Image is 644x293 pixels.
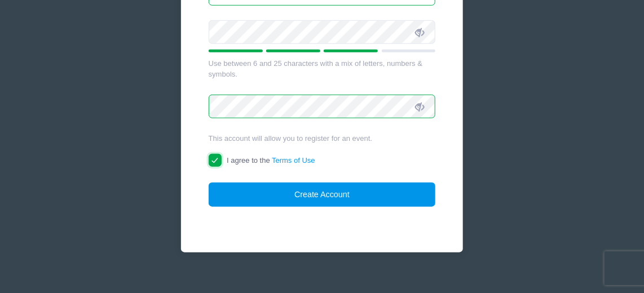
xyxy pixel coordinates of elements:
[227,156,315,165] span: I agree to the
[209,183,436,207] button: Create Account
[209,154,222,167] input: I agree to theTerms of Use
[209,58,436,80] div: Use between 6 and 25 characters with a mix of letters, numbers & symbols.
[272,156,315,165] a: Terms of Use
[209,133,436,144] div: This account will allow you to register for an event.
